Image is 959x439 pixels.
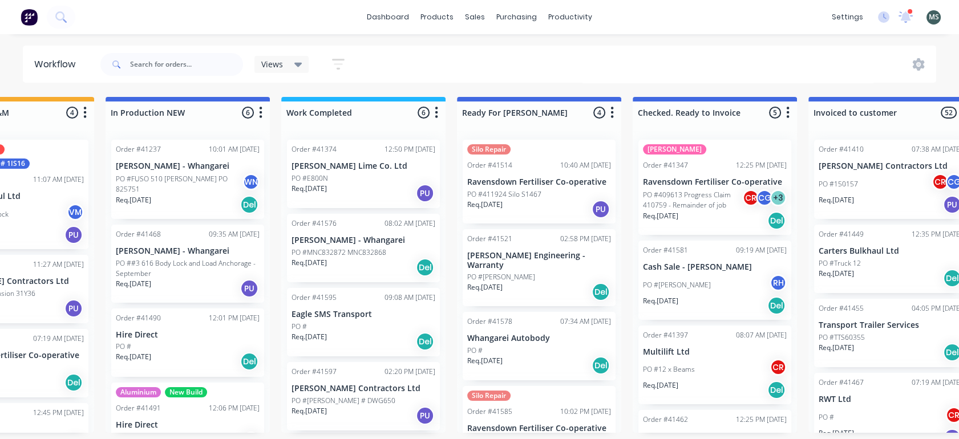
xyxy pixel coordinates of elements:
div: Order #4146809:35 AM [DATE][PERSON_NAME] - WhangareiPO ##3 616 Body Lock and Load Anchorage - Sep... [111,225,264,303]
p: PO #MNC832872 MNC832868 [292,247,386,258]
div: Order #4152102:58 PM [DATE][PERSON_NAME] Engineering - WarrantyPO #[PERSON_NAME]Req.[DATE]Del [463,229,616,307]
p: Ravensdown Fertiliser Co-operative [467,424,611,433]
div: sales [459,9,491,26]
p: [PERSON_NAME] Lime Co. Ltd [292,161,435,171]
div: + 3 [770,189,787,206]
span: Views [261,58,283,70]
div: VM [67,204,84,221]
div: Del [240,196,258,214]
div: Order #41514 [467,160,512,170]
div: 10:02 PM [DATE] [560,407,611,417]
div: products [415,9,459,26]
div: 12:01 PM [DATE] [209,313,260,323]
div: Order #41374 [292,144,337,155]
p: Req. [DATE] [116,195,151,205]
p: Hire Direct [116,330,260,340]
div: Order #4159702:20 PM [DATE][PERSON_NAME] Contractors LtdPO #[PERSON_NAME] # DWG650Req.[DATE]PU [287,362,440,430]
div: Order #41468 [116,229,161,239]
p: PO #[PERSON_NAME] [467,272,535,282]
div: Order #41576 [292,218,337,229]
p: Req. [DATE] [819,343,854,353]
div: [PERSON_NAME] [643,144,706,155]
div: 09:08 AM [DATE] [385,292,435,303]
p: [PERSON_NAME] Contractors Ltd [292,384,435,393]
div: WN [242,173,260,190]
div: Order #41581 [643,245,688,255]
div: [PERSON_NAME]Order #4134712:25 PM [DATE]Ravensdown Fertiliser Co-operativePO #409613 Progress Cla... [638,140,791,235]
div: 07:34 AM [DATE] [560,316,611,327]
p: PO #150157 [819,179,858,189]
div: 08:02 AM [DATE] [385,218,435,229]
div: 09:35 AM [DATE] [209,229,260,239]
div: Order #41347 [643,160,688,170]
p: Req. [DATE] [292,406,327,416]
div: Del [416,258,434,277]
p: Eagle SMS Transport [292,310,435,319]
p: [PERSON_NAME] - Whangarei [292,235,435,245]
p: Req. [DATE] [467,200,503,210]
div: 07:19 AM [DATE] [33,334,84,344]
div: Order #41521 [467,234,512,244]
p: PO #409613 Progress Claim 410759 - Remainder of job [643,190,742,210]
p: [PERSON_NAME] - Whangarei [116,246,260,256]
div: Order #41490 [116,313,161,323]
div: 02:20 PM [DATE] [385,367,435,377]
p: Req. [DATE] [292,184,327,194]
div: 12:25 PM [DATE] [736,160,787,170]
div: Del [767,381,786,399]
p: Req. [DATE] [643,296,678,306]
div: 12:50 PM [DATE] [385,144,435,155]
div: Del [64,373,83,392]
p: [PERSON_NAME] - Whangarei [116,161,260,171]
div: Workflow [34,58,81,71]
div: Order #41585 [467,407,512,417]
div: PU [416,184,434,202]
p: Req. [DATE] [292,258,327,268]
div: 11:27 AM [DATE] [33,259,84,270]
div: Order #4159509:08 AM [DATE]Eagle SMS TransportPO #Req.[DATE]Del [287,288,440,356]
div: Order #4158109:19 AM [DATE]Cash Sale - [PERSON_NAME]PO #[PERSON_NAME]RHReq.[DATE]Del [638,241,791,320]
div: 12:06 PM [DATE] [209,403,260,413]
p: PO # [292,322,307,332]
div: Del [416,332,434,351]
p: PO #[PERSON_NAME] # DWG650 [292,396,395,406]
p: PO #TTS60355 [819,332,865,343]
div: Order #41595 [292,292,337,303]
p: Req. [DATE] [819,428,854,438]
div: Order #41455 [819,303,864,314]
p: Req. [DATE] [467,282,503,292]
div: Order #41397 [643,330,688,340]
p: Hire Direct [116,420,260,430]
p: Req. [DATE] [116,352,151,362]
div: 12:45 PM [DATE] [33,408,84,418]
div: 02:58 PM [DATE] [560,234,611,244]
p: Cash Sale - [PERSON_NAME] [643,262,787,272]
p: Req. [DATE] [292,332,327,342]
p: PO #Truck 12 [819,258,861,269]
div: Order #41462 [643,414,688,425]
div: Silo Repair [467,144,511,155]
div: PU [64,226,83,244]
p: Ravensdown Fertiliser Co-operative [467,177,611,187]
div: Del [240,352,258,371]
p: Whangarei Autobody [467,334,611,343]
span: MS [929,12,939,22]
div: PU [240,279,258,298]
div: Del [592,356,610,375]
p: Req. [DATE] [467,356,503,366]
p: PO # [819,412,834,422]
div: productivity [543,9,598,26]
div: Order #41597 [292,367,337,377]
p: PO ##3 616 Body Lock and Load Anchorage - September [116,258,260,279]
div: Del [592,283,610,301]
div: CR [932,173,949,190]
div: 10:40 AM [DATE] [560,160,611,170]
p: PO #12 x Beams [643,364,695,375]
div: 11:07 AM [DATE] [33,174,84,185]
div: Order #41491 [116,403,161,413]
p: Ravensdown Fertiliser Co-operative [643,177,787,187]
div: Order #4157608:02 AM [DATE][PERSON_NAME] - WhangareiPO #MNC832872 MNC832868Req.[DATE]Del [287,214,440,282]
div: 12:25 PM [DATE] [736,414,787,425]
p: Req. [DATE] [643,380,678,391]
div: Order #41449 [819,229,864,239]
